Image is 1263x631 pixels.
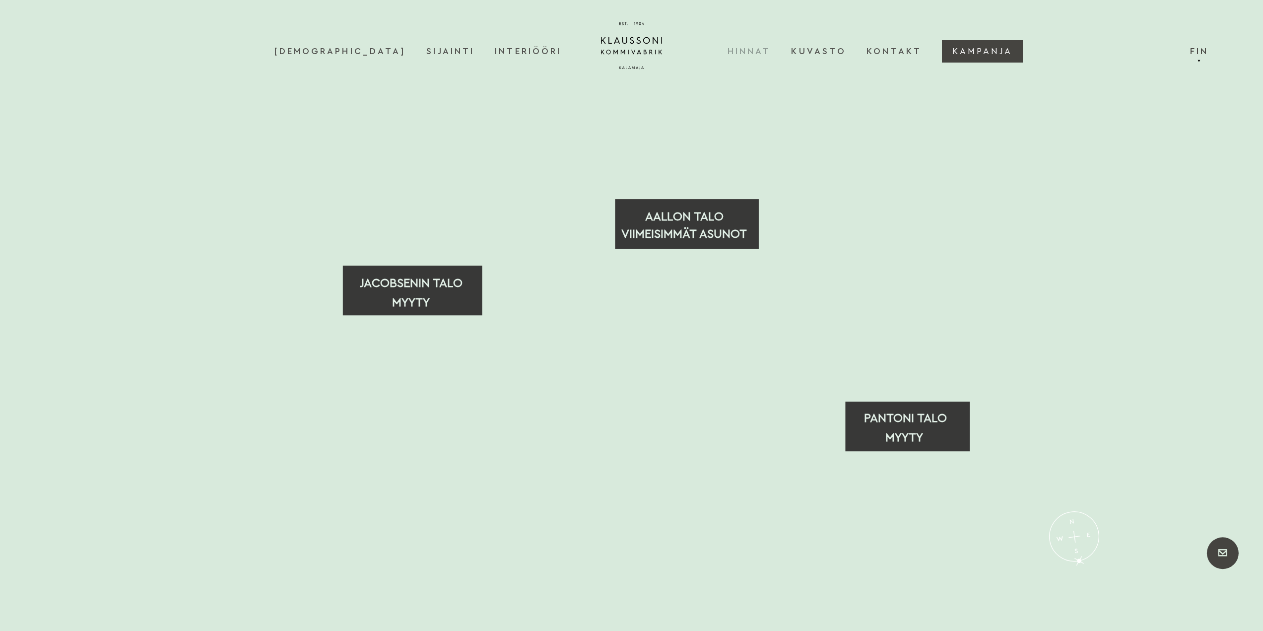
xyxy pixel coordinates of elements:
[866,31,942,72] a: Kontakt
[426,31,495,72] a: Sijainti
[495,31,582,72] a: Interiööri
[274,31,426,72] a: [DEMOGRAPHIC_DATA]
[942,40,1023,63] a: KAMPANJA
[622,227,747,240] text: VIIMEISIMMÄT ASUNOT
[392,296,430,309] text: MYYTY
[791,31,866,72] a: Kuvasto
[728,31,792,72] a: Hinnat
[1187,31,1211,72] a: Fin
[360,277,463,289] text: JACOBSENIN TALO
[645,210,724,223] text: AALLON TALO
